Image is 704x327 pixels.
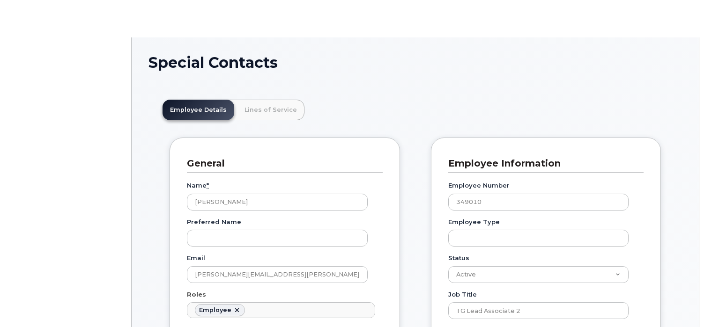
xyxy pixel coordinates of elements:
h1: Special Contacts [148,54,682,71]
label: Email [187,254,205,262]
label: Employee Type [448,218,500,226]
label: Roles [187,290,206,299]
h3: General [187,157,376,170]
a: Lines of Service [237,100,304,120]
abbr: required [207,182,209,189]
label: Job Title [448,290,477,299]
label: Status [448,254,469,262]
a: Employee Details [163,100,234,120]
div: Employee [199,306,231,314]
label: Employee Number [448,181,510,190]
label: Preferred Name [187,218,241,226]
h3: Employee Information [448,157,637,170]
label: Name [187,181,209,190]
